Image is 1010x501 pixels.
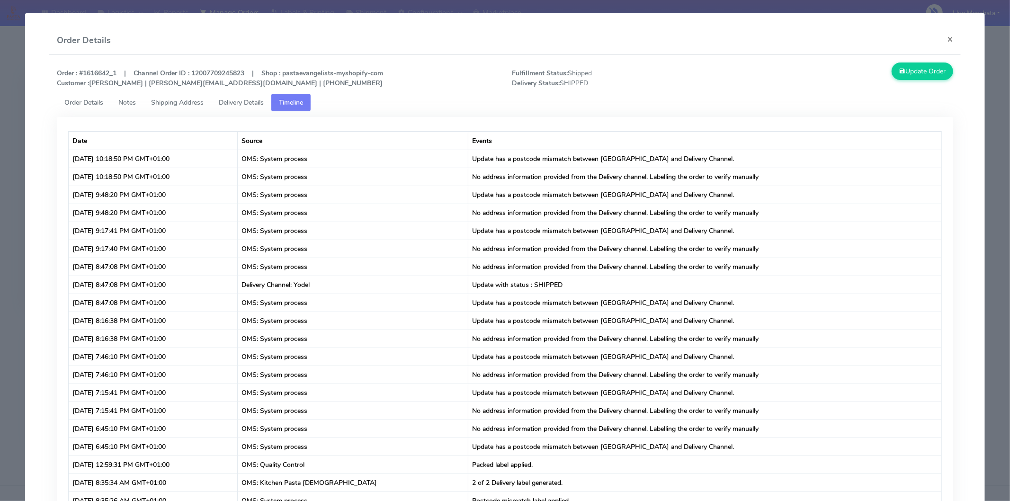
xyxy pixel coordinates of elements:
td: OMS: System process [238,402,468,420]
td: Update has a postcode mismatch between [GEOGRAPHIC_DATA] and Delivery Channel. [468,150,941,168]
span: Notes [118,98,136,107]
strong: Order : #1616642_1 | Channel Order ID : 12007709245823 | Shop : pastaevangelists-myshopify-com [P... [57,69,383,88]
td: OMS: System process [238,258,468,276]
td: OMS: System process [238,150,468,168]
td: No address information provided from the Delivery channel. Labelling the order to verify manually [468,402,941,420]
strong: Delivery Status: [512,79,560,88]
th: Source [238,132,468,150]
td: Update has a postcode mismatch between [GEOGRAPHIC_DATA] and Delivery Channel. [468,312,941,330]
td: Update has a postcode mismatch between [GEOGRAPHIC_DATA] and Delivery Channel. [468,294,941,312]
td: [DATE] 9:48:20 PM GMT+01:00 [69,204,238,222]
td: Update has a postcode mismatch between [GEOGRAPHIC_DATA] and Delivery Channel. [468,348,941,366]
td: [DATE] 7:46:10 PM GMT+01:00 [69,366,238,384]
td: [DATE] 9:48:20 PM GMT+01:00 [69,186,238,204]
strong: Fulfillment Status: [512,69,568,78]
button: Update Order [892,63,953,80]
td: No address information provided from the Delivery channel. Labelling the order to verify manually [468,168,941,186]
td: Delivery Channel: Yodel [238,276,468,294]
th: Date [69,132,238,150]
td: [DATE] 8:16:38 PM GMT+01:00 [69,312,238,330]
td: [DATE] 9:17:41 PM GMT+01:00 [69,222,238,240]
td: OMS: Quality Control [238,456,468,474]
td: [DATE] 8:47:08 PM GMT+01:00 [69,294,238,312]
td: OMS: System process [238,186,468,204]
td: [DATE] 10:18:50 PM GMT+01:00 [69,150,238,168]
span: Shipped SHIPPED [505,68,733,88]
span: Shipping Address [151,98,204,107]
strong: Customer : [57,79,89,88]
button: Close [939,27,961,52]
td: [DATE] 7:46:10 PM GMT+01:00 [69,348,238,366]
td: No address information provided from the Delivery channel. Labelling the order to verify manually [468,420,941,438]
span: Delivery Details [219,98,264,107]
td: [DATE] 7:15:41 PM GMT+01:00 [69,402,238,420]
td: OMS: System process [238,384,468,402]
td: [DATE] 6:45:10 PM GMT+01:00 [69,420,238,438]
td: OMS: System process [238,204,468,222]
ul: Tabs [57,94,953,111]
td: OMS: System process [238,366,468,384]
td: OMS: System process [238,348,468,366]
td: [DATE] 9:17:40 PM GMT+01:00 [69,240,238,258]
td: [DATE] 10:18:50 PM GMT+01:00 [69,168,238,186]
h4: Order Details [57,34,111,47]
td: [DATE] 8:35:34 AM GMT+01:00 [69,474,238,492]
td: Update has a postcode mismatch between [GEOGRAPHIC_DATA] and Delivery Channel. [468,222,941,240]
td: Update has a postcode mismatch between [GEOGRAPHIC_DATA] and Delivery Channel. [468,186,941,204]
span: Timeline [279,98,303,107]
td: Update has a postcode mismatch between [GEOGRAPHIC_DATA] and Delivery Channel. [468,438,941,456]
td: OMS: System process [238,222,468,240]
td: OMS: System process [238,312,468,330]
td: No address information provided from the Delivery channel. Labelling the order to verify manually [468,330,941,348]
td: [DATE] 8:47:08 PM GMT+01:00 [69,276,238,294]
td: No address information provided from the Delivery channel. Labelling the order to verify manually [468,258,941,276]
td: [DATE] 8:16:38 PM GMT+01:00 [69,330,238,348]
span: Order Details [64,98,103,107]
td: OMS: System process [238,330,468,348]
td: [DATE] 7:15:41 PM GMT+01:00 [69,384,238,402]
td: OMS: System process [238,168,468,186]
td: Update has a postcode mismatch between [GEOGRAPHIC_DATA] and Delivery Channel. [468,384,941,402]
td: [DATE] 8:47:08 PM GMT+01:00 [69,258,238,276]
td: 2 of 2 Delivery label generated. [468,474,941,492]
th: Events [468,132,941,150]
td: No address information provided from the Delivery channel. Labelling the order to verify manually [468,204,941,222]
td: OMS: System process [238,240,468,258]
td: OMS: System process [238,438,468,456]
td: OMS: System process [238,294,468,312]
td: Update with status : SHIPPED [468,276,941,294]
td: OMS: System process [238,420,468,438]
td: Packed label applied. [468,456,941,474]
td: No address information provided from the Delivery channel. Labelling the order to verify manually [468,240,941,258]
td: No address information provided from the Delivery channel. Labelling the order to verify manually [468,366,941,384]
td: [DATE] 6:45:10 PM GMT+01:00 [69,438,238,456]
td: OMS: Kitchen Pasta [DEMOGRAPHIC_DATA] [238,474,468,492]
td: [DATE] 12:59:31 PM GMT+01:00 [69,456,238,474]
